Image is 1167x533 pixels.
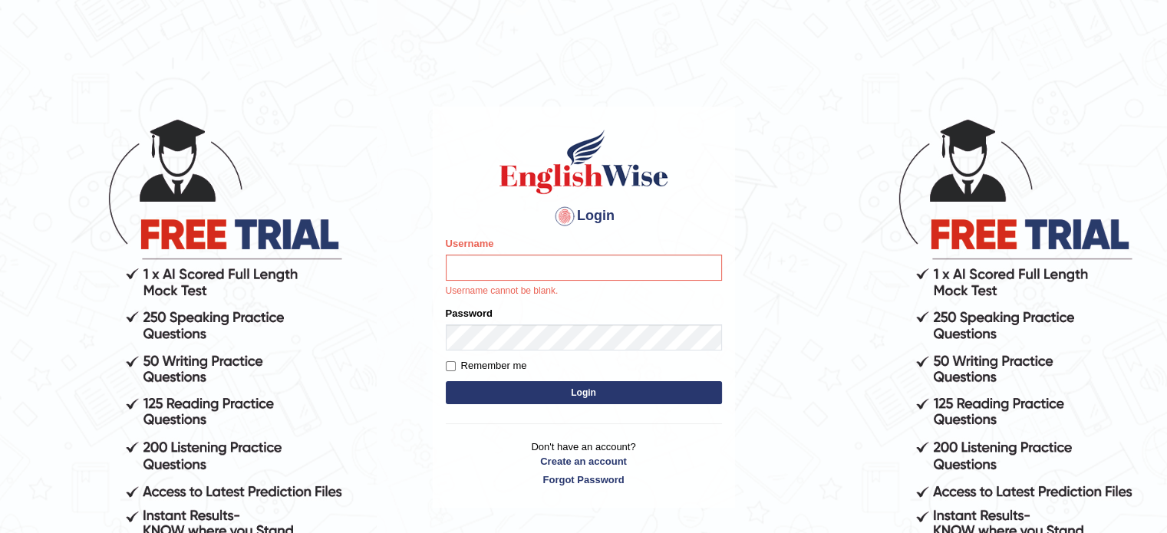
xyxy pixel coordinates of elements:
p: Username cannot be blank. [446,285,722,298]
label: Password [446,306,493,321]
label: Remember me [446,358,527,373]
a: Forgot Password [446,472,722,487]
a: Create an account [446,454,722,469]
img: Logo of English Wise sign in for intelligent practice with AI [496,127,671,196]
label: Username [446,236,494,251]
button: Login [446,381,722,404]
p: Don't have an account? [446,439,722,487]
h4: Login [446,204,722,229]
input: Remember me [446,361,456,371]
